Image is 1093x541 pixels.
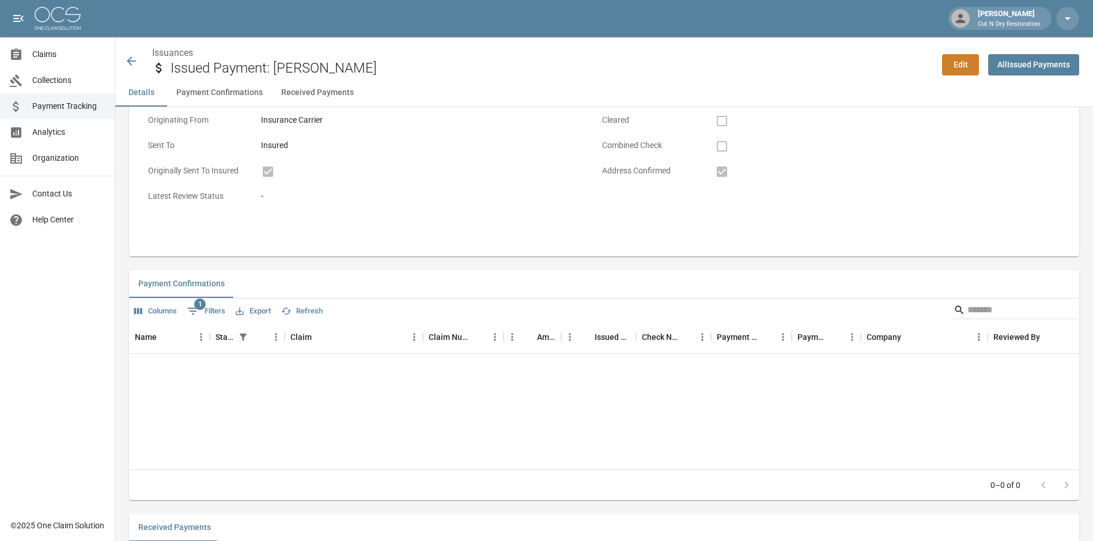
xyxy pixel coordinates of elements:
[504,328,521,346] button: Menu
[504,321,561,353] div: Amount
[115,79,167,107] button: Details
[184,302,228,320] button: Show filters
[143,160,247,182] p: Originally Sent To Insured
[143,134,247,157] p: Sent To
[978,20,1040,29] p: Cut N Dry Restoration
[215,321,235,353] div: Status
[595,321,630,353] div: Issued Date
[233,302,274,320] button: Export
[272,79,363,107] button: Received Payments
[758,329,774,345] button: Sort
[235,329,251,345] button: Show filters
[171,60,933,77] h2: Issued Payment: [PERSON_NAME]
[129,270,1079,298] div: related-list tabs
[988,54,1079,75] a: AllIssued Payments
[792,321,861,353] div: Payment Type
[578,329,595,345] button: Sort
[285,321,423,353] div: Claim
[35,7,81,30] img: ocs-logo-white-transparent.png
[210,321,285,353] div: Status
[954,301,1077,321] div: Search
[423,321,504,353] div: Claim Number
[867,321,901,353] div: Company
[251,329,267,345] button: Sort
[990,479,1020,491] p: 0–0 of 0
[192,328,210,346] button: Menu
[152,46,933,60] nav: breadcrumb
[32,214,105,226] span: Help Center
[406,328,423,346] button: Menu
[694,328,711,346] button: Menu
[115,79,1093,107] div: anchor tabs
[597,160,701,182] p: Address Confirmed
[797,321,827,353] div: Payment Type
[131,302,180,320] button: Select columns
[942,54,979,75] a: Edit
[486,328,504,346] button: Menu
[561,328,578,346] button: Menu
[10,520,104,531] div: © 2025 One Claim Solution
[129,321,210,353] div: Name
[278,302,326,320] button: Refresh
[32,74,105,86] span: Collections
[7,7,30,30] button: open drawer
[32,100,105,112] span: Payment Tracking
[152,47,193,58] a: Issuances
[32,152,105,164] span: Organization
[267,328,285,346] button: Menu
[194,298,206,310] span: 1
[973,8,1045,29] div: [PERSON_NAME]
[901,329,917,345] button: Sort
[261,114,578,126] div: Insurance Carrier
[678,329,694,345] button: Sort
[32,188,105,200] span: Contact Us
[167,79,272,107] button: Payment Confirmations
[844,328,861,346] button: Menu
[129,270,234,298] button: Payment Confirmations
[711,321,792,353] div: Payment Method
[32,48,105,60] span: Claims
[157,329,173,345] button: Sort
[561,321,636,353] div: Issued Date
[261,139,578,152] div: Insured
[32,126,105,138] span: Analytics
[143,109,247,131] p: Originating From
[597,134,701,157] p: Combined Check
[642,321,678,353] div: Check Number
[597,109,701,131] p: Cleared
[717,321,758,353] div: Payment Method
[1040,329,1056,345] button: Sort
[235,329,251,345] div: 1 active filter
[429,321,470,353] div: Claim Number
[521,329,537,345] button: Sort
[993,321,1040,353] div: Reviewed By
[827,329,844,345] button: Sort
[312,329,328,345] button: Sort
[970,328,988,346] button: Menu
[290,321,312,353] div: Claim
[470,329,486,345] button: Sort
[774,328,792,346] button: Menu
[261,190,578,202] div: -
[861,321,988,353] div: Company
[143,185,247,207] p: Latest Review Status
[636,321,711,353] div: Check Number
[135,321,157,353] div: Name
[537,321,555,353] div: Amount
